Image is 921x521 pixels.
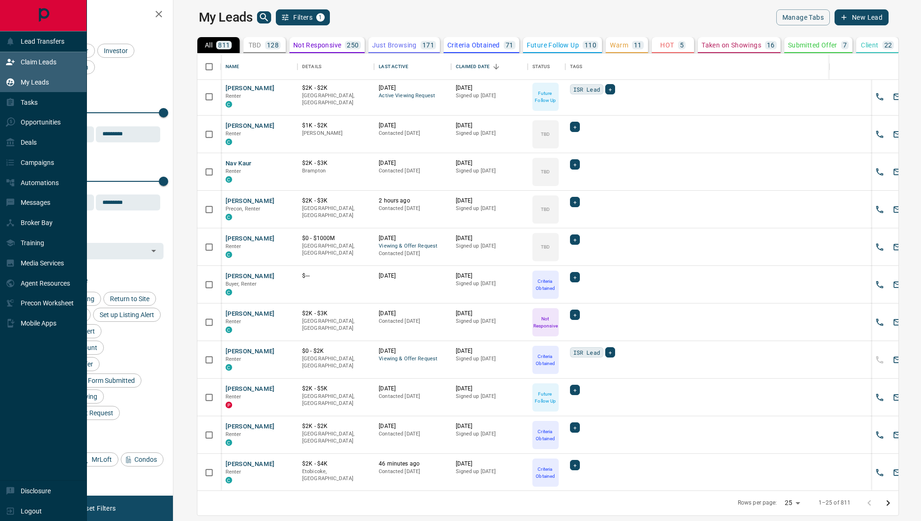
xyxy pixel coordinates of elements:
p: Contacted [DATE] [379,167,446,175]
button: Nav Kaur [226,159,252,168]
button: search button [257,11,271,23]
span: + [573,310,577,319]
p: [GEOGRAPHIC_DATA], [GEOGRAPHIC_DATA] [302,242,369,257]
p: Etobicoke, [GEOGRAPHIC_DATA] [302,468,369,482]
button: [PERSON_NAME] [226,460,275,469]
p: Signed up [DATE] [456,393,523,400]
p: [DATE] [456,460,523,468]
span: Active Viewing Request [379,92,446,100]
p: Signed up [DATE] [456,468,523,475]
p: Signed up [DATE] [456,318,523,325]
span: MrLoft [88,456,115,463]
p: Contacted [DATE] [379,468,446,475]
div: Tags [565,54,872,80]
button: Call [873,390,887,404]
p: TBD [541,206,550,213]
div: condos.ca [226,327,232,333]
button: Call [873,202,887,217]
div: condos.ca [226,477,232,483]
button: Email [890,278,905,292]
svg: Call [875,205,884,214]
p: 1–25 of 811 [819,499,851,507]
span: + [573,460,577,470]
div: Last Active [374,54,451,80]
span: Viewing & Offer Request [379,242,446,250]
svg: Email [893,205,902,214]
span: Investor [101,47,131,54]
div: condos.ca [226,364,232,371]
p: Taken on Showings [702,42,761,48]
p: [DATE] [379,234,446,242]
span: Renter [226,469,242,475]
div: Claimed Date [456,54,490,80]
div: + [570,234,580,245]
button: Email [890,390,905,404]
p: Contacted [DATE] [379,318,446,325]
h2: Filters [30,9,164,21]
p: [DATE] [456,84,523,92]
button: Manage Tabs [776,9,830,25]
p: $2K - $4K [302,460,369,468]
span: 1 [317,14,324,21]
svg: Call [875,393,884,402]
p: [GEOGRAPHIC_DATA], [GEOGRAPHIC_DATA] [302,393,369,407]
svg: Call [875,318,884,327]
button: [PERSON_NAME] [226,234,275,243]
p: $2K - $5K [302,385,369,393]
span: Condos [131,456,160,463]
span: + [573,385,577,395]
p: Submitted Offer [788,42,837,48]
p: [DATE] [456,347,523,355]
p: Criteria Obtained [533,466,558,480]
div: condos.ca [226,176,232,183]
p: [DATE] [379,84,446,92]
svg: Email [893,280,902,289]
svg: Email [893,130,902,139]
div: MrLoft [78,452,118,467]
span: Buyer, Renter [226,281,257,287]
p: Just Browsing [372,42,417,48]
button: [PERSON_NAME] [226,122,275,131]
svg: Call [875,430,884,440]
p: [DATE] [456,310,523,318]
button: Email [890,466,905,480]
svg: Email [893,393,902,402]
p: 22 [884,42,892,48]
svg: Call [875,280,884,289]
span: Precon, Renter [226,206,261,212]
p: [DATE] [379,385,446,393]
svg: Call [875,130,884,139]
button: Email [890,90,905,104]
svg: Email [893,468,902,477]
p: Signed up [DATE] [456,430,523,438]
button: [PERSON_NAME] [226,84,275,93]
span: + [573,272,577,282]
p: $0 - $2K [302,347,369,355]
svg: Email [893,242,902,252]
p: TBD [541,131,550,138]
p: [GEOGRAPHIC_DATA], [GEOGRAPHIC_DATA] [302,430,369,445]
span: + [573,235,577,244]
div: + [570,460,580,470]
p: [DATE] [456,197,523,205]
span: Renter [226,356,242,362]
div: + [570,310,580,320]
div: Status [528,54,565,80]
p: [DATE] [456,159,523,167]
p: Not Responsive [533,315,558,329]
p: Signed up [DATE] [456,167,523,175]
p: Contacted [DATE] [379,393,446,400]
p: Criteria Obtained [447,42,500,48]
p: $2K - $3K [302,310,369,318]
p: Contacted [DATE] [379,250,446,257]
p: Future Follow Up [527,42,579,48]
div: Name [226,54,240,80]
div: Details [297,54,374,80]
span: Renter [226,93,242,99]
span: Set up Listing Alert [96,311,157,319]
span: + [573,423,577,432]
div: + [570,385,580,395]
button: New Lead [835,9,889,25]
p: [GEOGRAPHIC_DATA], [GEOGRAPHIC_DATA] [302,318,369,332]
button: Call [873,127,887,141]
